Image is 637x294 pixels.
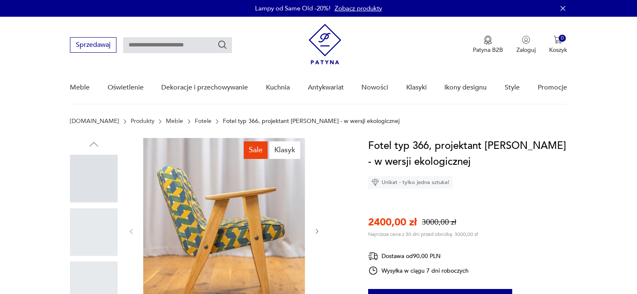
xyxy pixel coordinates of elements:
div: Dostawa od 90,00 PLN [368,251,469,261]
img: Patyna - sklep z meblami i dekoracjami vintage [309,24,341,64]
a: Ikony designu [444,72,487,104]
p: Lampy od Same Old -20%! [255,4,330,13]
a: Style [505,72,520,104]
a: Antykwariat [308,72,344,104]
div: 0 [559,35,566,42]
a: Ikona medaluPatyna B2B [473,36,503,54]
button: Patyna B2B [473,36,503,54]
p: 3000,00 zł [422,217,456,228]
button: Zaloguj [516,36,536,54]
div: Unikat - tylko jedna sztuka! [368,176,453,189]
a: Meble [70,72,90,104]
p: Koszyk [549,46,567,54]
img: Ikona dostawy [368,251,378,261]
div: Sale [244,141,268,159]
a: Promocje [538,72,567,104]
p: Fotel typ 366, projektant [PERSON_NAME] - w wersji ekologicznej [223,118,400,125]
a: Dekoracje i przechowywanie [161,72,248,104]
img: Ikona diamentu [371,179,379,186]
button: 0Koszyk [549,36,567,54]
p: 2400,00 zł [368,215,417,229]
a: Zobacz produkty [335,4,382,13]
a: Nowości [361,72,388,104]
a: Meble [166,118,183,125]
img: Ikona medalu [484,36,492,45]
img: Ikonka użytkownika [522,36,530,44]
a: [DOMAIN_NAME] [70,118,119,125]
div: Klasyk [269,141,300,159]
a: Oświetlenie [108,72,144,104]
button: Sprzedawaj [70,37,116,53]
img: Ikona koszyka [554,36,562,44]
a: Klasyki [406,72,427,104]
a: Sprzedawaj [70,43,116,49]
div: Wysyłka w ciągu 7 dni roboczych [368,266,469,276]
a: Kuchnia [266,72,290,104]
h1: Fotel typ 366, projektant [PERSON_NAME] - w wersji ekologicznej [368,138,567,170]
a: Fotele [195,118,211,125]
p: Patyna B2B [473,46,503,54]
button: Szukaj [217,40,227,50]
p: Najniższa cena z 30 dni przed obniżką: 3000,00 zł [368,231,478,238]
p: Zaloguj [516,46,536,54]
a: Produkty [131,118,155,125]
